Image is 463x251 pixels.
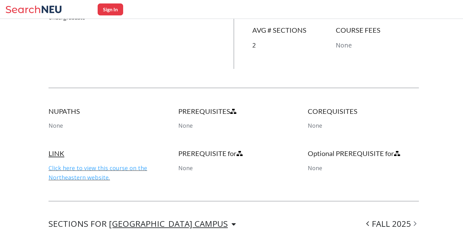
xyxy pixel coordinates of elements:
[178,149,289,158] h4: PREREQUISITE for
[49,122,63,129] span: None
[308,149,419,158] h4: Optional PREREQUISITE for
[252,41,336,50] p: 2
[49,220,236,228] div: SECTIONS FOR
[252,26,336,35] h4: AVG # SECTIONS
[178,164,193,172] span: None
[49,164,147,181] a: Click here to view this course on the Northeastern website.
[308,164,322,172] span: None
[109,220,228,227] div: [GEOGRAPHIC_DATA] CAMPUS
[49,149,160,158] h4: LINK
[49,107,160,116] h4: NUPATHS
[178,122,193,129] span: None
[308,107,419,116] h4: COREQUISITES
[178,107,289,116] h4: PREREQUISITES
[364,220,419,228] div: FALL 2025
[336,26,419,35] h4: COURSE FEES
[98,3,123,15] button: Sign In
[308,122,322,129] span: None
[336,41,419,50] p: None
